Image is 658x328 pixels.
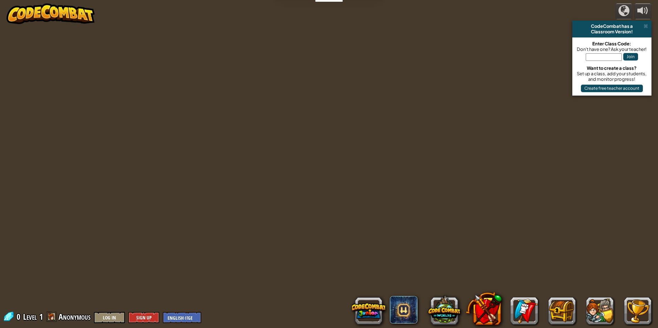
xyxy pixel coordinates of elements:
[576,41,648,46] div: Enter Class Code:
[576,46,648,52] div: Don't have one? Ask your teacher!
[623,53,638,61] button: Join
[7,3,95,24] img: CodeCombat - Learn how to code by playing a game
[23,311,37,322] span: Level
[39,311,43,322] span: 1
[615,3,633,20] button: Campaigns
[17,311,22,322] span: 0
[575,29,649,34] div: Classroom Version!
[581,85,643,92] button: Create free teacher account
[576,71,648,82] div: Set up a class, add your students, and monitor progress!
[94,312,125,323] button: Log In
[576,65,648,71] div: Want to create a class?
[128,312,159,323] button: Sign Up
[59,311,91,322] span: Anonymous
[575,23,649,29] div: CodeCombat has a
[634,3,651,20] button: Adjust volume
